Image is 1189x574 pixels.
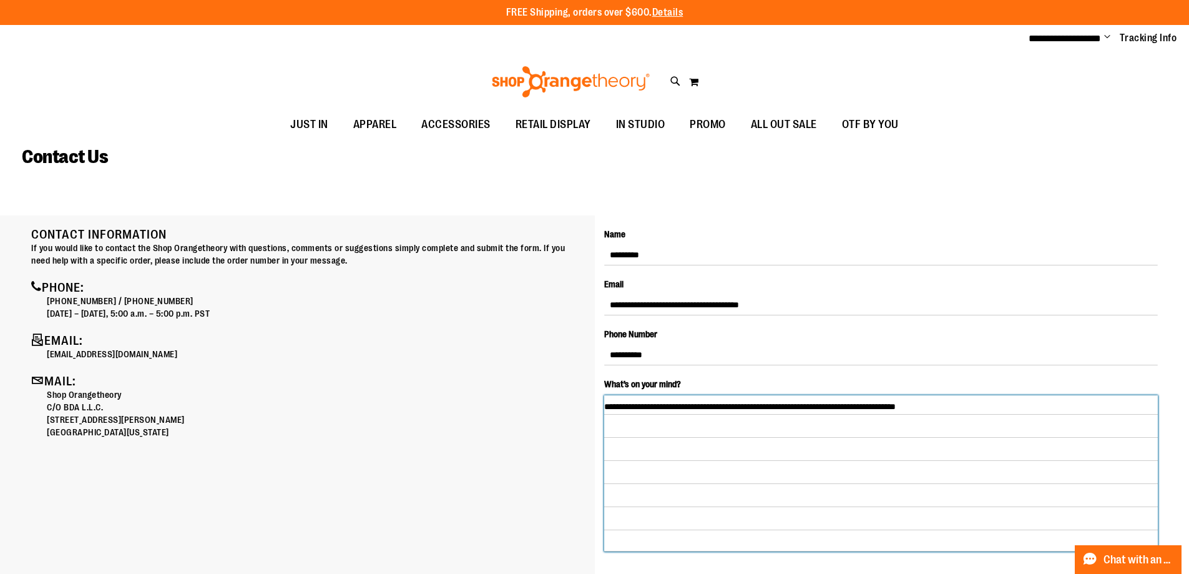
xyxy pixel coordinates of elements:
h4: Email: [31,332,585,348]
p: [EMAIL_ADDRESS][DOMAIN_NAME] [47,348,585,360]
span: IN STUDIO [616,111,665,139]
span: RETAIL DISPLAY [516,111,591,139]
span: PROMO [690,111,726,139]
img: Shop Orangetheory [490,66,652,97]
p: If you would like to contact the Shop Orangetheory with questions, comments or suggestions simply... [31,242,585,267]
span: Chat with an Expert [1103,554,1174,566]
p: [STREET_ADDRESS][PERSON_NAME] [47,413,585,426]
h4: Mail: [31,373,585,388]
p: [PHONE_NUMBER] / [PHONE_NUMBER] [47,295,585,307]
span: ALL OUT SALE [751,111,817,139]
span: OTF BY YOU [842,111,899,139]
a: Tracking Info [1120,31,1177,45]
span: ACCESSORIES [421,111,491,139]
p: Shop Orangetheory [47,388,585,401]
h4: Phone: [31,279,585,295]
p: [GEOGRAPHIC_DATA][US_STATE] [47,426,585,438]
span: Name [604,229,625,239]
span: JUST IN [290,111,328,139]
p: C/O BDA L.L.C. [47,401,585,413]
span: APPAREL [353,111,397,139]
h4: Contact Information [31,228,585,242]
button: Chat with an Expert [1075,545,1182,574]
button: Account menu [1104,32,1110,44]
span: Phone Number [604,329,657,339]
a: Details [652,7,683,18]
span: Contact Us [22,146,108,167]
span: Email [604,279,624,289]
span: What’s on your mind? [604,379,681,389]
p: FREE Shipping, orders over $600. [506,6,683,20]
p: [DATE] – [DATE], 5:00 a.m. – 5:00 p.m. PST [47,307,585,320]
